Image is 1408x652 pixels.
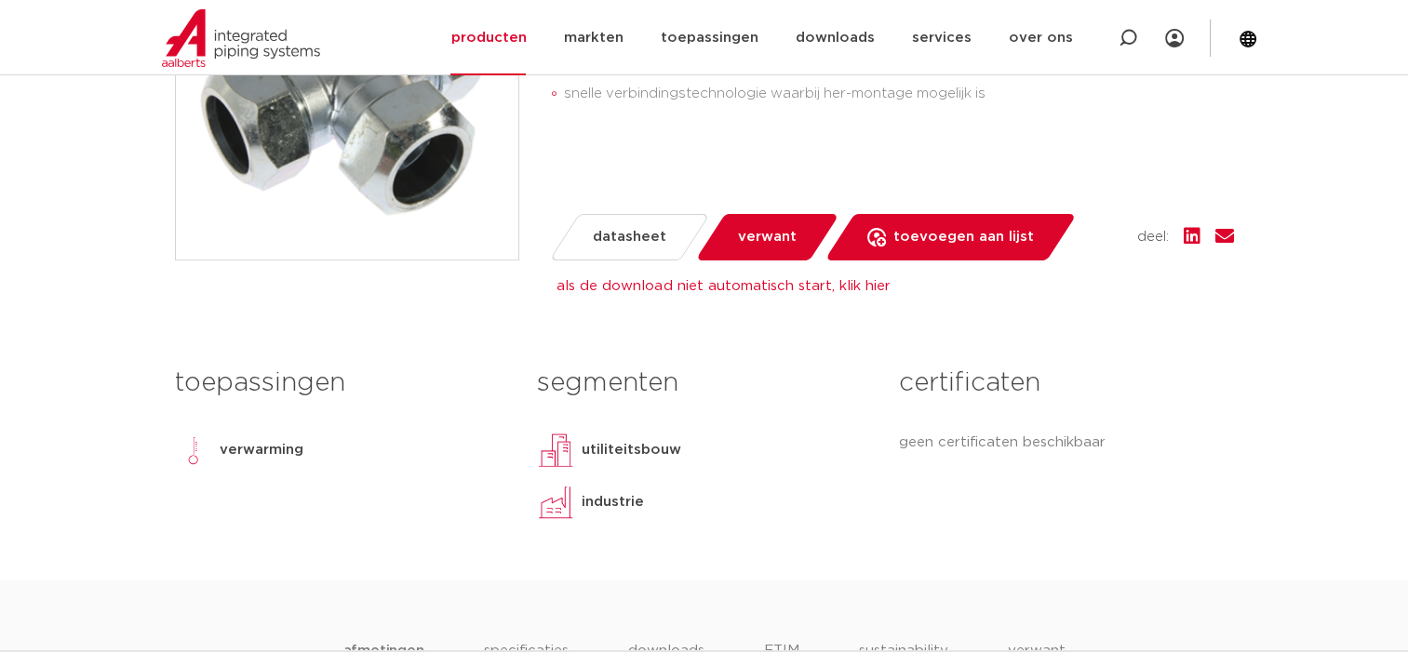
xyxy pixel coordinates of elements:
[537,365,871,402] h3: segmenten
[593,222,666,252] span: datasheet
[899,365,1233,402] h3: certificaten
[556,279,890,293] a: als de download niet automatisch start, klik hier
[893,222,1034,252] span: toevoegen aan lijst
[564,79,1234,109] li: snelle verbindingstechnologie waarbij her-montage mogelijk is
[537,432,574,469] img: utiliteitsbouw
[1137,226,1169,248] span: deel:
[548,214,709,260] a: datasheet
[899,432,1233,454] p: geen certificaten beschikbaar
[220,439,303,461] p: verwarming
[175,365,509,402] h3: toepassingen
[175,432,212,469] img: verwarming
[537,484,574,521] img: industrie
[738,222,797,252] span: verwant
[694,214,838,260] a: verwant
[582,491,644,513] p: industrie
[582,439,681,461] p: utiliteitsbouw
